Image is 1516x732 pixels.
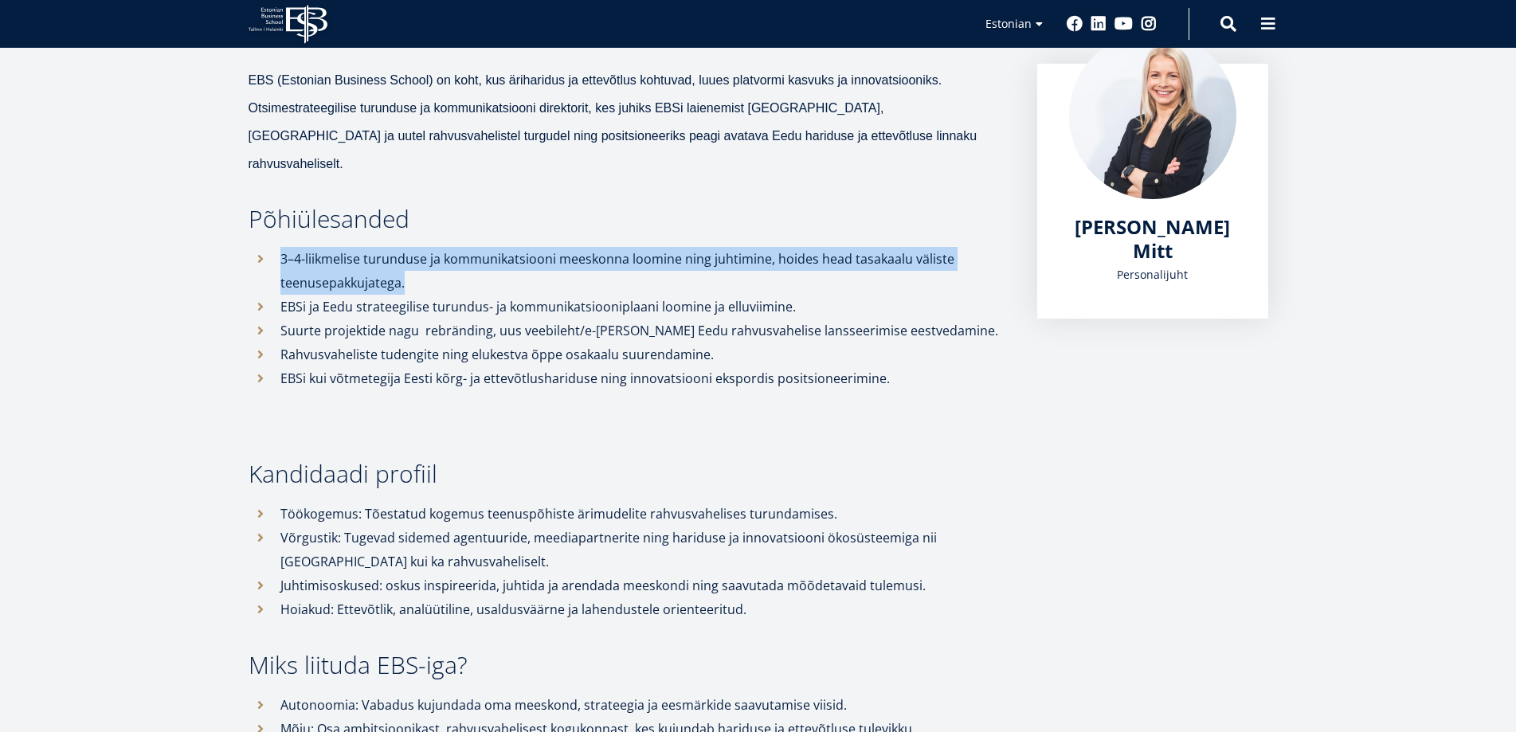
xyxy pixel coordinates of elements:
[1141,16,1157,32] a: Instagram
[249,73,977,170] span: EBS (Estonian Business School) on koht, kus äriharidus ja ettevõtlus kohtuvad, luues platvormi ka...
[249,693,1005,717] li: Autonoomia: Vabadus kujundada oma meeskond, strateegia ja eesmärkide saavutamise viisid.
[249,247,1005,295] li: 3–4-liikmelise turunduse ja kommunikatsiooni meeskonna loomine ning juhtimine, hoides head tasaka...
[249,502,1005,526] li: Töökogemus: Tõestatud kogemus teenuspõhiste ärimudelite rahvusvahelises turundamises.
[249,319,1005,343] li: Suurte projektide nagu rebränding, uus veebileht/e-[PERSON_NAME] Eedu rahvusvahelise lansseerimis...
[249,295,1005,319] li: EBSi ja Eedu strateegilise turundus- ja kommunikatsiooniplaani loomine ja elluviimine.
[1069,263,1236,287] div: Personalijuht
[249,526,1005,573] li: Võrgustik: Tugevad sidemed agentuuride, meediapartnerite ning hariduse ja innovatsiooni ökosüstee...
[249,653,1005,677] h3: Miks liituda EBS-iga?
[1091,16,1107,32] a: Linkedin
[249,573,1005,597] li: Juhtimisoskused: oskus inspireerida, juhtida ja arendada meeskondi ning saavutada mõõdetavaid tul...
[249,462,1005,486] h3: Kandidaadi profiil
[249,597,1005,621] li: Hoiakud: Ettevõtlik, analüütiline, usaldusväärne ja lahendustele orienteeritud.
[249,207,1005,231] h3: Põhiülesanded
[1069,215,1236,263] a: [PERSON_NAME] Mitt
[288,101,588,115] b: strateegilise turunduse ja kommunikatsiooni direktorit
[249,366,1005,390] li: EBSi kui võtmetegija Eesti kõrg- ja ettevõtlushariduse ning innovatsiooni ekspordis positsioneeri...
[1069,32,1236,199] img: Älice Mitt
[1067,16,1083,32] a: Facebook
[249,343,1005,366] li: Rahvusvaheliste tudengite ning elukestva õppe osakaalu suurendamine.
[1114,16,1133,32] a: Youtube
[1075,213,1230,264] span: [PERSON_NAME] Mitt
